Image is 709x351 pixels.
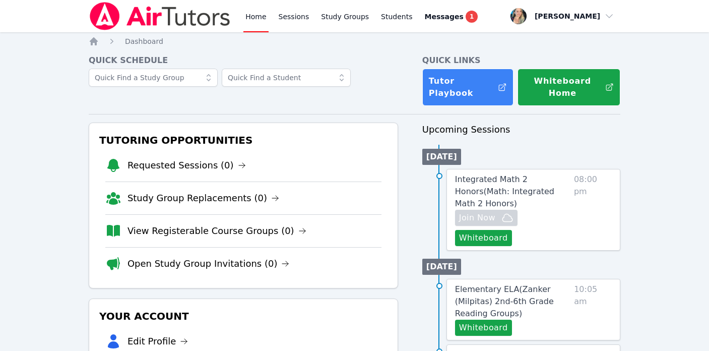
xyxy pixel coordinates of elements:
[127,257,290,271] a: Open Study Group Invitations (0)
[127,158,246,172] a: Requested Sessions (0)
[455,284,554,318] span: Elementary ELA ( Zanker (Milpitas) 2nd-6th Grade Reading Groups )
[89,69,218,87] input: Quick Find a Study Group
[422,123,620,137] h3: Upcoming Sessions
[97,131,390,149] h3: Tutoring Opportunities
[455,173,570,210] a: Integrated Math 2 Honors(Math: Integrated Math 2 Honors)
[518,69,620,106] button: Whiteboard Home
[455,210,518,226] button: Join Now
[89,2,231,30] img: Air Tutors
[466,11,478,23] span: 1
[455,174,554,208] span: Integrated Math 2 Honors ( Math: Integrated Math 2 Honors )
[574,283,612,336] span: 10:05 am
[574,173,612,246] span: 08:00 pm
[422,54,620,67] h4: Quick Links
[455,320,512,336] button: Whiteboard
[125,36,163,46] a: Dashboard
[89,36,620,46] nav: Breadcrumb
[455,230,512,246] button: Whiteboard
[127,191,279,205] a: Study Group Replacements (0)
[422,69,513,106] a: Tutor Playbook
[127,334,188,348] a: Edit Profile
[125,37,163,45] span: Dashboard
[97,307,390,325] h3: Your Account
[422,259,461,275] li: [DATE]
[455,283,570,320] a: Elementary ELA(Zanker (Milpitas) 2nd-6th Grade Reading Groups)
[222,69,351,87] input: Quick Find a Student
[422,149,461,165] li: [DATE]
[459,212,495,224] span: Join Now
[127,224,306,238] a: View Registerable Course Groups (0)
[425,12,464,22] span: Messages
[89,54,398,67] h4: Quick Schedule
